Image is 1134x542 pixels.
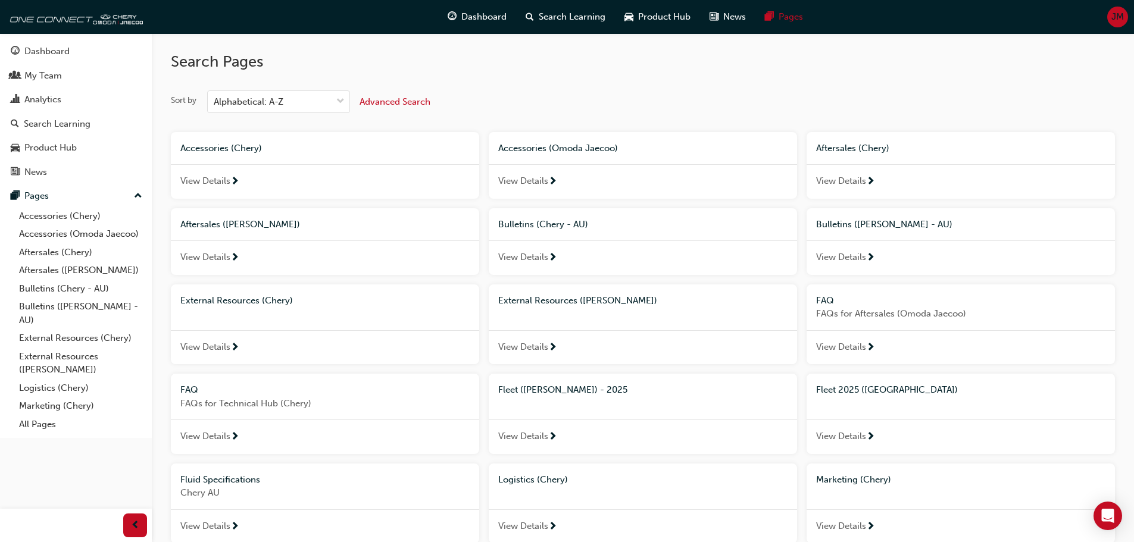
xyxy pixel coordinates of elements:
span: View Details [816,340,866,354]
span: down-icon [336,94,345,109]
span: pages-icon [11,191,20,202]
span: next-icon [866,253,875,264]
span: View Details [816,250,866,264]
span: car-icon [11,143,20,153]
span: next-icon [548,432,557,443]
div: Search Learning [24,117,90,131]
img: oneconnect [6,5,143,29]
span: JM [1111,10,1124,24]
a: news-iconNews [700,5,755,29]
div: Alphabetical: A-Z [214,95,283,109]
span: next-icon [230,432,239,443]
span: View Details [816,430,866,443]
button: Advanced Search [360,90,430,113]
a: News [5,161,147,183]
span: next-icon [866,432,875,443]
span: next-icon [866,522,875,532]
a: search-iconSearch Learning [516,5,615,29]
span: FAQ [180,384,198,395]
span: View Details [180,340,230,354]
a: Logistics (Chery) [14,379,147,397]
a: Dashboard [5,40,147,62]
button: JM [1107,7,1128,27]
span: Accessories (Chery) [180,143,262,153]
a: External Resources (Chery) [14,329,147,347]
span: View Details [180,519,230,533]
span: View Details [498,250,548,264]
h2: Search Pages [171,52,1115,71]
span: Accessories (Omoda Jaecoo) [498,143,618,153]
button: DashboardMy TeamAnalyticsSearch LearningProduct HubNews [5,38,147,185]
a: Aftersales ([PERSON_NAME]) [14,261,147,280]
span: next-icon [230,177,239,187]
div: My Team [24,69,62,83]
a: Analytics [5,89,147,111]
span: search-icon [11,119,19,130]
span: External Resources (Chery) [180,295,293,306]
span: Advanced Search [360,96,430,107]
div: Analytics [24,93,61,106]
span: next-icon [548,522,557,532]
span: Fluid Specifications [180,474,260,485]
a: Aftersales (Chery)View Details [807,132,1115,199]
span: prev-icon [131,518,140,533]
button: Pages [5,185,147,207]
a: guage-iconDashboard [438,5,516,29]
div: News [24,165,47,179]
div: Dashboard [24,45,70,58]
span: Chery AU [180,486,470,500]
a: Bulletins ([PERSON_NAME] - AU) [14,297,147,329]
a: Accessories (Chery) [14,207,147,225]
span: Fleet 2025 ([GEOGRAPHIC_DATA]) [816,384,958,395]
a: Fleet 2025 ([GEOGRAPHIC_DATA])View Details [807,374,1115,454]
span: next-icon [866,177,875,187]
span: View Details [498,174,548,188]
span: Aftersales ([PERSON_NAME]) [180,219,300,230]
span: External Resources ([PERSON_NAME]) [498,295,657,306]
span: search-icon [526,10,534,24]
span: guage-icon [11,46,20,57]
span: FAQs for Aftersales (Omoda Jaecoo) [816,307,1105,321]
span: Bulletins (Chery - AU) [498,219,588,230]
span: next-icon [548,343,557,353]
span: Dashboard [461,10,507,24]
a: FAQFAQs for Technical Hub (Chery)View Details [171,374,479,454]
a: pages-iconPages [755,5,813,29]
span: pages-icon [765,10,774,24]
span: next-icon [230,522,239,532]
span: Aftersales (Chery) [816,143,889,153]
span: car-icon [624,10,633,24]
div: Open Intercom Messenger [1094,502,1122,530]
span: guage-icon [448,10,457,24]
span: View Details [816,519,866,533]
span: View Details [180,174,230,188]
a: Search Learning [5,113,147,135]
span: News [723,10,746,24]
span: news-icon [710,10,718,24]
a: External Resources (Chery)View Details [171,284,479,365]
span: View Details [180,250,230,264]
span: FAQs for Technical Hub (Chery) [180,397,470,411]
span: Product Hub [638,10,691,24]
a: FAQFAQs for Aftersales (Omoda Jaecoo)View Details [807,284,1115,365]
a: Aftersales (Chery) [14,243,147,262]
span: View Details [498,340,548,354]
span: next-icon [230,343,239,353]
span: news-icon [11,167,20,178]
a: Marketing (Chery) [14,397,147,415]
span: up-icon [134,189,142,204]
span: people-icon [11,71,20,82]
a: Accessories (Omoda Jaecoo) [14,225,147,243]
span: Search Learning [539,10,605,24]
a: Fleet ([PERSON_NAME]) - 2025View Details [489,374,797,454]
span: View Details [180,430,230,443]
a: My Team [5,65,147,87]
a: Accessories (Omoda Jaecoo)View Details [489,132,797,199]
span: Marketing (Chery) [816,474,891,485]
span: Bulletins ([PERSON_NAME] - AU) [816,219,952,230]
span: View Details [498,519,548,533]
div: Product Hub [24,141,77,155]
a: Bulletins (Chery - AU) [14,280,147,298]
